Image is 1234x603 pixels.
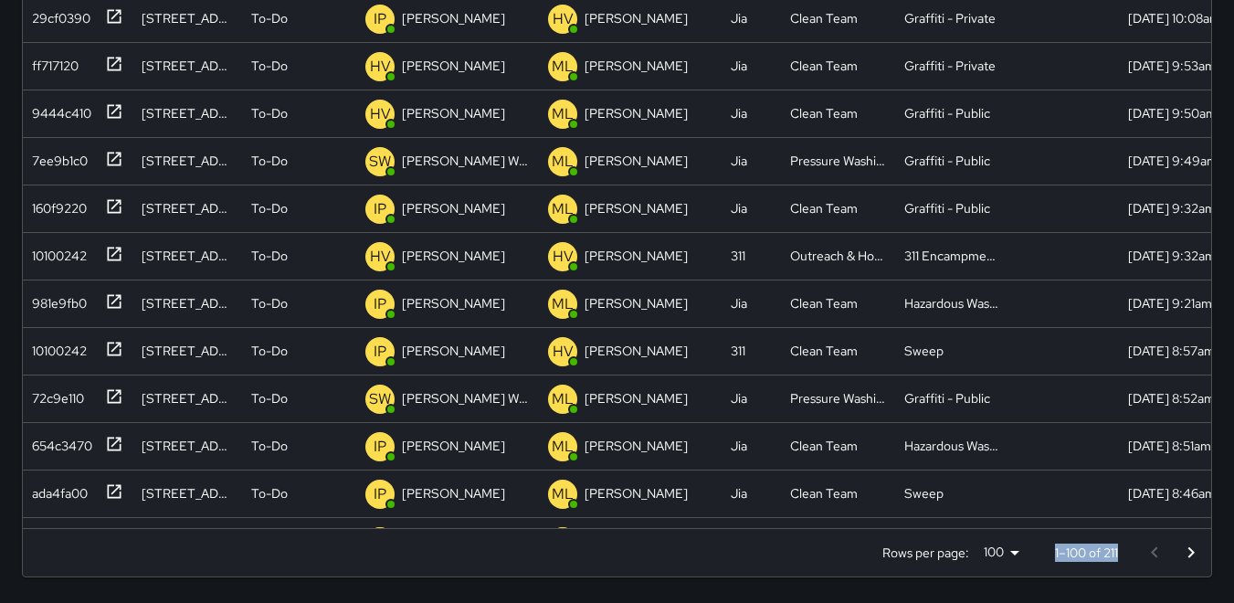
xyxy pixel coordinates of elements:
div: 460 Natoma Street [142,389,233,407]
div: Outreach & Hospitality [790,247,886,265]
p: ML [552,483,574,505]
p: [PERSON_NAME] [402,104,505,122]
p: [PERSON_NAME] [585,437,688,455]
div: 10100242 [25,239,87,265]
div: Jia [731,57,747,75]
p: [PERSON_NAME] [585,484,688,503]
p: HV [553,246,574,268]
div: 7ee9b1c0 [25,144,88,170]
div: Pressure Washing [790,389,886,407]
p: [PERSON_NAME] [402,9,505,27]
div: Graffiti - Public [904,152,990,170]
div: Graffiti - Public [904,389,990,407]
p: [PERSON_NAME] [402,437,505,455]
div: 654c3470 [25,429,92,455]
p: [PERSON_NAME] [402,294,505,312]
p: HV [553,8,574,30]
p: To-Do [251,247,288,265]
p: IP [374,436,386,458]
p: [PERSON_NAME] [585,389,688,407]
div: Hazardous Waste [904,437,1000,455]
p: To-Do [251,57,288,75]
div: 160f9220 [25,192,87,217]
div: 10100242 [25,334,87,360]
p: To-Do [251,437,288,455]
p: [PERSON_NAME] Weekly [402,389,530,407]
p: To-Do [251,104,288,122]
div: 96 6th Street [142,199,233,217]
div: Pressure Washing [790,152,886,170]
p: To-Do [251,294,288,312]
div: Jia [731,294,747,312]
div: 941 Howard Street [142,294,233,312]
div: Sweep [904,342,944,360]
button: Go to next page [1173,534,1209,571]
div: 311 Encampments [904,247,1000,265]
p: [PERSON_NAME] [402,57,505,75]
div: 9d1d53a0 [25,524,88,550]
div: Clean Team [790,342,858,360]
div: Jia [731,389,747,407]
p: IP [374,8,386,30]
div: 100 [976,539,1026,566]
div: 311 [731,247,745,265]
p: To-Do [251,9,288,27]
p: [PERSON_NAME] [585,9,688,27]
div: 9444c410 [25,97,91,122]
div: Graffiti - Public [904,199,990,217]
div: Clean Team [790,104,858,122]
p: ML [552,388,574,410]
p: ML [552,151,574,173]
p: IP [374,341,386,363]
p: [PERSON_NAME] [402,247,505,265]
p: [PERSON_NAME] [585,199,688,217]
div: Jia [731,484,747,503]
p: HV [553,341,574,363]
p: [PERSON_NAME] [402,342,505,360]
div: 981e9fb0 [25,287,87,312]
p: [PERSON_NAME] [585,152,688,170]
p: [PERSON_NAME] Weekly [402,152,530,170]
div: Clean Team [790,294,858,312]
p: [PERSON_NAME] [585,247,688,265]
p: [PERSON_NAME] [585,104,688,122]
div: 460 Natoma Street [142,437,233,455]
div: 954 Howard Street [142,342,233,360]
div: 1231 Market Street [142,9,233,27]
div: 72c9e110 [25,382,84,407]
p: To-Do [251,199,288,217]
div: Clean Team [790,437,858,455]
p: [PERSON_NAME] [585,57,688,75]
div: Jia [731,104,747,122]
div: Graffiti - Public [904,104,990,122]
p: 1–100 of 211 [1055,544,1118,562]
div: 29cf0390 [25,2,90,27]
p: ML [552,436,574,458]
p: Rows per page: [882,544,969,562]
div: 550 Jessie Street [142,247,233,265]
div: Jia [731,152,747,170]
p: IP [374,198,386,220]
div: Clean Team [790,9,858,27]
p: ML [552,103,574,125]
div: 90 Mint Street [142,152,233,170]
div: Graffiti - Private [904,57,996,75]
p: [PERSON_NAME] [585,342,688,360]
div: Clean Team [790,199,858,217]
p: SW [369,388,391,410]
p: IP [374,483,386,505]
p: [PERSON_NAME] [402,199,505,217]
div: ff717120 [25,49,79,75]
p: To-Do [251,484,288,503]
div: Hazardous Waste [904,294,1000,312]
div: Jia [731,199,747,217]
div: Sweep [904,484,944,503]
p: SW [369,151,391,173]
div: Jia [731,9,747,27]
p: [PERSON_NAME] [585,294,688,312]
p: ML [552,198,574,220]
p: IP [374,293,386,315]
p: ML [552,293,574,315]
p: To-Do [251,389,288,407]
p: ML [552,56,574,78]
